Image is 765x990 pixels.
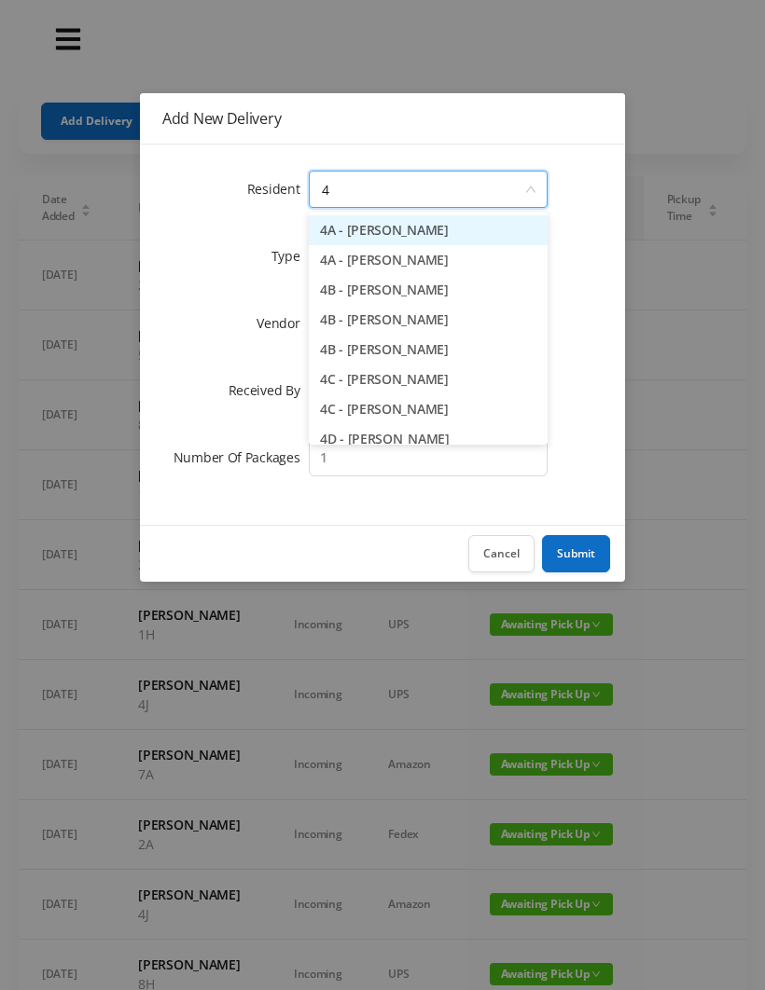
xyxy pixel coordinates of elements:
[174,448,310,466] label: Number Of Packages
[309,305,548,335] li: 4B - [PERSON_NAME]
[309,335,548,364] li: 4B - [PERSON_NAME]
[271,247,310,265] label: Type
[309,364,548,394] li: 4C - [PERSON_NAME]
[309,245,548,275] li: 4A - [PERSON_NAME]
[229,381,310,399] label: Received By
[542,535,610,572] button: Submit
[247,180,310,198] label: Resident
[468,535,535,572] button: Cancel
[257,314,309,332] label: Vendor
[162,108,603,129] div: Add New Delivery
[309,215,548,245] li: 4A - [PERSON_NAME]
[162,167,603,480] form: Add New Delivery
[525,184,536,197] i: icon: down
[309,275,548,305] li: 4B - [PERSON_NAME]
[309,424,548,454] li: 4D - [PERSON_NAME]
[309,394,548,424] li: 4C - [PERSON_NAME]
